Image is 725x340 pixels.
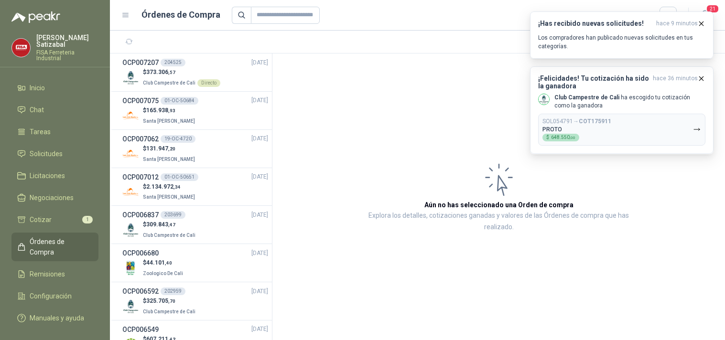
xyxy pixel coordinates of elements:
img: Company Logo [122,183,139,200]
a: Chat [11,101,98,119]
div: 01-OC-50651 [161,173,198,181]
div: 202959 [161,287,185,295]
span: 44.101 [146,259,172,266]
span: 131.947 [146,145,175,152]
span: ,47 [168,222,175,227]
span: Configuración [30,291,72,301]
span: Club Campestre de Cali [143,80,195,85]
img: Company Logo [122,222,139,238]
span: 373.306 [146,69,175,75]
a: OCP006837203699[DATE] Company Logo$309.843,47Club Campestre de Cali [122,210,268,240]
img: Company Logo [539,94,549,105]
a: Remisiones [11,265,98,283]
img: Company Logo [122,146,139,162]
span: [DATE] [251,325,268,334]
span: 21 [706,4,719,13]
span: ,20 [168,146,175,151]
span: Santa [PERSON_NAME] [143,157,195,162]
p: ha escogido tu cotización como la ganadora [554,94,705,110]
p: $ [143,106,197,115]
div: 203699 [161,211,185,219]
span: 325.705 [146,297,175,304]
p: $ [143,182,197,191]
span: Manuales y ayuda [30,313,84,323]
span: ,70 [168,298,175,304]
img: Company Logo [122,260,139,276]
p: Explora los detalles, cotizaciones ganadas y valores de las Órdenes de compra que has realizado. [368,210,629,233]
b: COT175911 [579,118,611,125]
img: Company Logo [122,298,139,315]
h3: OCP007075 [122,96,159,106]
a: Inicio [11,79,98,97]
p: SOL054791 → [542,118,611,125]
a: Órdenes de Compra [11,233,98,261]
span: 165.938 [146,107,175,114]
span: 2.134.972 [146,183,181,190]
p: $ [143,220,197,229]
a: OCP006592202959[DATE] Company Logo$325.705,70Club Campestre de Cali [122,286,268,316]
img: Company Logo [122,69,139,86]
div: 19-OC-4720 [161,135,195,143]
span: Negociaciones [30,192,74,203]
p: PROTO [542,126,562,133]
img: Company Logo [122,107,139,124]
a: Negociaciones [11,189,98,207]
h3: OCP006592 [122,286,159,297]
span: Órdenes de Compra [30,236,89,257]
h3: OCP006837 [122,210,159,220]
span: Santa [PERSON_NAME] [143,194,195,200]
span: Tareas [30,127,51,137]
div: Directo [197,79,220,87]
a: Licitaciones [11,167,98,185]
a: Tareas [11,123,98,141]
span: [DATE] [251,249,268,258]
span: Solicitudes [30,149,63,159]
p: FISA Ferreteria Industrial [36,50,98,61]
a: Manuales y ayuda [11,309,98,327]
span: 309.843 [146,221,175,228]
p: $ [143,297,197,306]
a: OCP007207204525[DATE] Company Logo$373.306,57Club Campestre de CaliDirecto [122,57,268,87]
h1: Órdenes de Compra [141,8,220,21]
span: Santa [PERSON_NAME] [143,118,195,124]
p: Los compradores han publicado nuevas solicitudes en tus categorías. [538,33,705,51]
h3: OCP006680 [122,248,159,258]
span: Zoologico De Cali [143,271,183,276]
span: ,57 [168,70,175,75]
div: 204525 [161,59,185,66]
h3: OCP007062 [122,134,159,144]
span: Chat [30,105,44,115]
a: Cotizar1 [11,211,98,229]
img: Company Logo [12,39,30,57]
h3: ¡Has recibido nuevas solicitudes! [538,20,652,28]
span: [DATE] [251,172,268,181]
span: hace 9 minutos [656,20,698,28]
button: ¡Has recibido nuevas solicitudes!hace 9 minutos Los compradores han publicado nuevas solicitudes ... [530,11,714,59]
span: [DATE] [251,287,268,296]
span: Cotizar [30,214,52,225]
h3: OCP006549 [122,324,159,335]
p: [PERSON_NAME] Satizabal [36,34,98,48]
span: [DATE] [251,96,268,105]
h3: ¡Felicidades! Tu cotización ha sido la ganadora [538,74,649,90]
a: OCP00707501-OC-50684[DATE] Company Logo$165.938,93Santa [PERSON_NAME] [122,96,268,126]
span: Club Campestre de Cali [143,233,195,238]
a: OCP00706219-OC-4720[DATE] Company Logo$131.947,20Santa [PERSON_NAME] [122,134,268,164]
p: $ [143,144,197,153]
button: SOL054791→COT175911PROTO$648.550,00 [538,114,705,146]
h3: OCP007012 [122,172,159,182]
span: [DATE] [251,58,268,67]
span: ,00 [570,136,575,140]
span: ,34 [173,184,181,190]
span: Licitaciones [30,170,65,181]
a: OCP006680[DATE] Company Logo$44.101,40Zoologico De Cali [122,248,268,278]
span: Club Campestre de Cali [143,309,195,314]
h3: OCP007207 [122,57,159,68]
h3: Aún no has seleccionado una Orden de compra [424,200,574,210]
span: hace 36 minutos [653,74,698,90]
a: OCP00701201-OC-50651[DATE] Company Logo$2.134.972,34Santa [PERSON_NAME] [122,172,268,202]
div: $ [542,134,579,141]
span: Remisiones [30,269,65,279]
p: $ [143,68,220,77]
b: Club Campestre de Cali [554,94,619,101]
